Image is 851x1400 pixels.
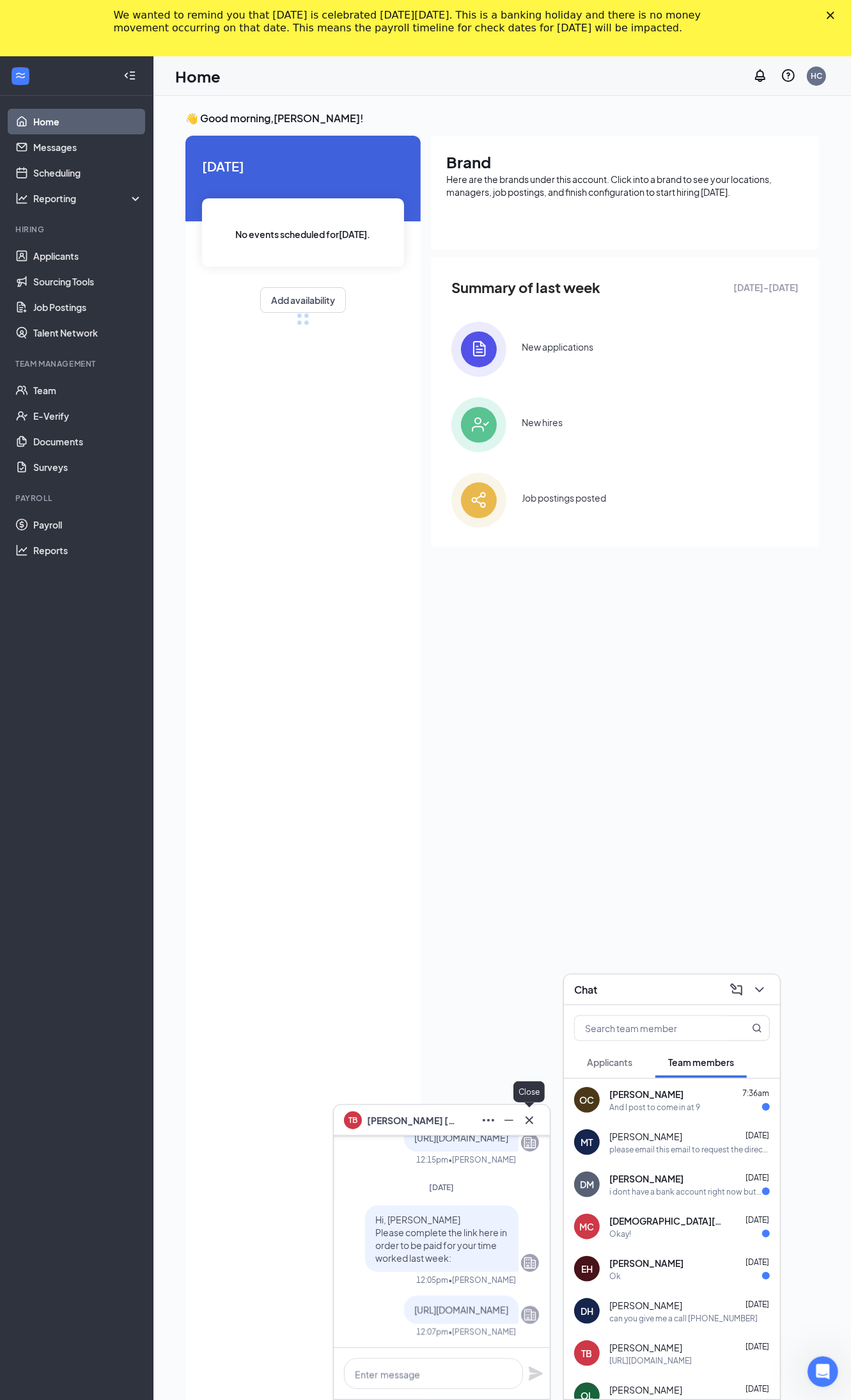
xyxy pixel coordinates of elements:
[15,358,140,369] div: Team Management
[609,1383,682,1396] span: [PERSON_NAME]
[746,1257,769,1267] span: [DATE]
[733,280,799,294] span: [DATE] - [DATE]
[260,287,346,313] button: Add availability
[808,1356,838,1387] iframe: Intercom live chat
[446,173,804,198] div: Here are the brands under this account. Click into a brand to see your locations, managers, job p...
[416,1326,448,1337] div: 12:07pm
[448,1326,516,1337] span: • [PERSON_NAME]
[609,1172,683,1185] span: [PERSON_NAME]
[14,69,27,82] svg: WorkstreamLogo
[609,1144,770,1155] div: please email this email to request the direct deposit link
[609,1313,758,1324] div: can you give me a call [PHONE_NUMBER]
[528,1366,543,1381] svg: Plane
[451,322,506,377] img: icon
[827,12,839,19] div: Close
[33,320,143,346] a: Talent Network
[522,416,563,429] div: New hires
[668,1056,734,1068] span: Team members
[522,1255,538,1271] svg: Company
[114,9,717,35] div: We wanted to remind you that [DATE] is celebrated [DATE][DATE]. This is a banking holiday and the...
[581,1262,593,1275] div: EH
[582,1347,593,1360] div: TB
[513,1081,545,1102] div: Close
[175,65,221,86] h1: Home
[481,1113,496,1128] svg: Ellipses
[375,1214,507,1264] span: Hi, [PERSON_NAME] Please complete the link here in order to be paid for your time worked last week:
[752,982,767,998] svg: ChevronDown
[609,1355,692,1366] div: [URL][DOMAIN_NAME]
[430,1182,455,1192] span: [DATE]
[367,1113,457,1127] span: [PERSON_NAME] [PERSON_NAME]
[522,340,593,353] div: New applications
[522,491,606,504] div: Job postings posted
[609,1102,700,1113] div: And I post to come in at 9
[522,1135,538,1150] svg: Company
[33,537,143,563] a: Reports
[185,111,819,125] h3: 👋 Good morning, [PERSON_NAME] !
[416,1275,448,1285] div: 12:05pm
[746,1342,769,1351] span: [DATE]
[580,1094,595,1106] div: OC
[33,403,143,429] a: E-Verify
[414,1304,508,1316] span: [URL][DOMAIN_NAME]
[609,1299,682,1312] span: [PERSON_NAME]
[15,192,28,205] svg: Analysis
[15,493,140,504] div: Payroll
[574,983,597,997] h3: Chat
[33,429,143,454] a: Documents
[297,313,309,326] div: loading meetings...
[414,1132,508,1143] span: [URL][DOMAIN_NAME]
[609,1341,682,1354] span: [PERSON_NAME]
[451,276,600,299] span: Summary of last week
[609,1088,683,1101] span: [PERSON_NAME]
[236,227,371,241] span: No events scheduled for [DATE] .
[575,1016,726,1040] input: Search team member
[33,454,143,480] a: Surveys
[609,1271,621,1282] div: Ok
[587,1056,632,1068] span: Applicants
[33,378,143,403] a: Team
[451,473,506,528] img: icon
[749,980,770,1000] button: ChevronDown
[752,1023,762,1033] svg: MagnifyingGlass
[33,269,143,294] a: Sourcing Tools
[123,69,136,82] svg: Collapse
[742,1088,769,1098] span: 7:36am
[33,192,143,205] div: Reporting
[522,1307,538,1323] svg: Company
[33,243,143,269] a: Applicants
[609,1229,631,1239] div: Okay!
[446,151,804,173] h1: Brand
[448,1154,516,1165] span: • [PERSON_NAME]
[522,1113,537,1128] svg: Cross
[609,1257,683,1269] span: [PERSON_NAME]
[33,134,143,160] a: Messages
[746,1131,769,1140] span: [DATE]
[33,512,143,537] a: Payroll
[519,1110,540,1131] button: Cross
[726,980,747,1000] button: ComposeMessage
[416,1154,448,1165] div: 12:15pm
[746,1384,769,1394] span: [DATE]
[746,1173,769,1182] span: [DATE]
[781,68,796,83] svg: QuestionInfo
[33,109,143,134] a: Home
[753,68,768,83] svg: Notifications
[581,1136,593,1149] div: MT
[15,224,140,235] div: Hiring
[448,1275,516,1285] span: • [PERSON_NAME]
[580,1220,595,1233] div: MC
[811,70,822,81] div: HC
[33,294,143,320] a: Job Postings
[451,397,506,452] img: icon
[609,1186,762,1197] div: i dont have a bank account right now but i plan to get one after my first check
[33,160,143,186] a: Scheduling
[729,982,744,998] svg: ComposeMessage
[478,1110,499,1131] button: Ellipses
[609,1214,724,1227] span: [DEMOGRAPHIC_DATA][PERSON_NAME]
[202,156,404,176] span: [DATE]
[609,1130,682,1143] span: [PERSON_NAME]
[580,1178,594,1191] div: DM
[746,1215,769,1225] span: [DATE]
